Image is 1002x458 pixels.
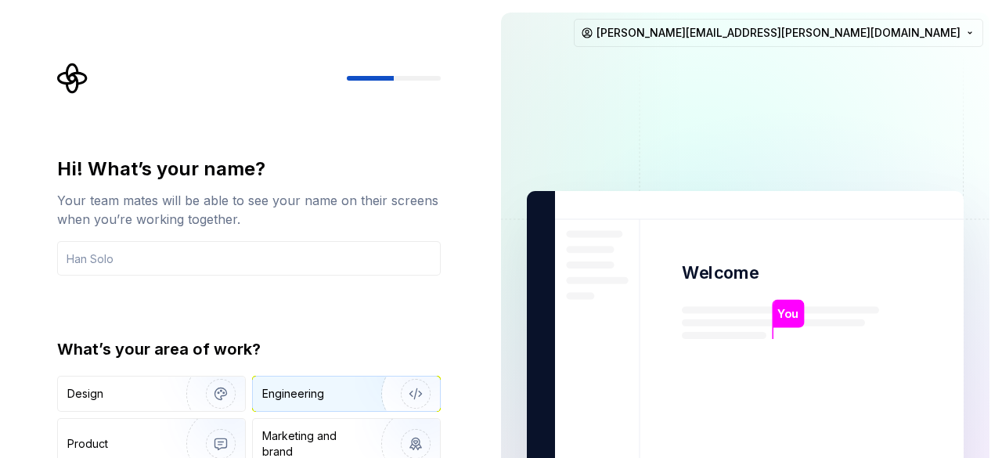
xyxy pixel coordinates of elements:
div: What’s your area of work? [57,338,441,360]
div: Engineering [262,386,324,402]
div: Design [67,386,103,402]
div: Product [67,436,108,452]
span: [PERSON_NAME][EMAIL_ADDRESS][PERSON_NAME][DOMAIN_NAME] [597,25,961,41]
p: Welcome [682,261,759,284]
p: You [777,305,798,323]
div: Hi! What’s your name? [57,157,441,182]
div: Your team mates will be able to see your name on their screens when you’re working together. [57,191,441,229]
button: [PERSON_NAME][EMAIL_ADDRESS][PERSON_NAME][DOMAIN_NAME] [574,19,983,47]
input: Han Solo [57,241,441,276]
svg: Supernova Logo [57,63,88,94]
